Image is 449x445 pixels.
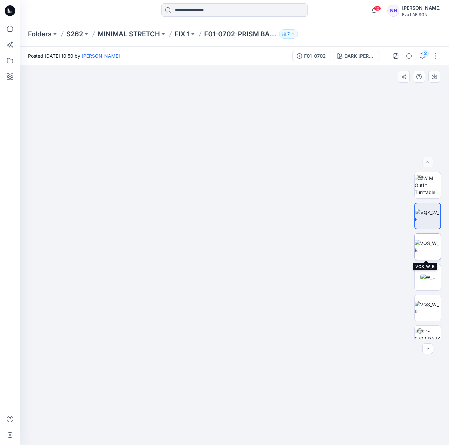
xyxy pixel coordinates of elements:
[422,50,429,57] div: 2
[415,175,441,196] img: BW M Outfit Turntable
[304,52,326,60] div: F01-0702
[415,301,441,315] img: VQS_W_R
[175,29,190,39] a: FIX 1
[82,53,120,59] a: [PERSON_NAME]
[420,274,435,281] img: W_L
[292,51,330,61] button: F01-0702
[204,29,276,39] p: F01-0702-PRISM BARREL
[374,6,381,11] span: 10
[415,240,441,254] img: VQS_W_B
[415,328,441,349] img: F01-0702 DARK LODEN
[415,209,440,223] img: VQS_W_F
[66,29,83,39] a: S262
[402,4,441,12] div: [PERSON_NAME]
[98,29,160,39] a: MINIMAL STRETCH
[387,5,399,17] div: NH
[28,52,120,59] span: Posted [DATE] 10:50 by
[404,51,414,61] button: Details
[344,52,375,60] div: DARK [PERSON_NAME]
[333,51,379,61] button: DARK [PERSON_NAME]
[287,30,290,38] p: 7
[417,51,428,61] button: 2
[28,29,52,39] a: Folders
[279,29,298,39] button: 7
[402,12,441,17] div: Evo LAB SGN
